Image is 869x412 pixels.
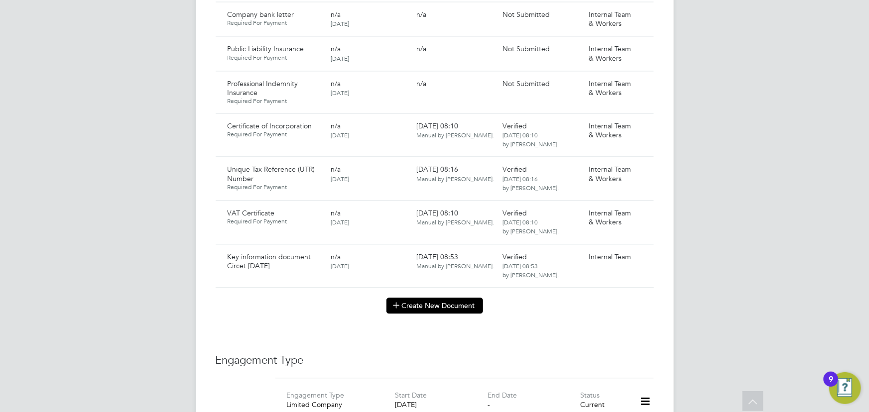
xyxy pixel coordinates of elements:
[228,165,315,183] span: Unique Tax Reference (UTR) Number
[331,19,349,27] span: [DATE]
[580,400,626,409] div: Current
[502,208,527,217] span: Verified
[228,121,312,130] span: Certificate of Incorporation
[589,44,631,62] span: Internal Team & Workers
[228,54,323,62] span: Required For Payment
[502,131,559,148] span: [DATE] 08:10 by [PERSON_NAME].
[228,208,275,217] span: VAT Certificate
[417,218,495,226] span: Manual by [PERSON_NAME].
[228,130,323,138] span: Required For Payment
[395,391,427,400] label: Start Date
[502,121,527,130] span: Verified
[386,298,483,313] button: Create New Document
[228,79,298,97] span: Professional Indemnity Insurance
[287,391,345,400] label: Engagement Type
[331,175,349,183] span: [DATE]
[589,165,631,183] span: Internal Team & Workers
[228,10,294,19] span: Company bank letter
[417,175,495,183] span: Manual by [PERSON_NAME].
[502,218,559,235] span: [DATE] 08:10 by [PERSON_NAME].
[589,208,631,226] span: Internal Team & Workers
[589,252,631,261] span: Internal Team
[417,121,495,139] span: [DATE] 08:10
[589,10,631,28] span: Internal Team & Workers
[287,400,379,409] div: Limited Company
[502,44,550,53] span: Not Submitted
[417,262,495,270] span: Manual by [PERSON_NAME].
[331,54,349,62] span: [DATE]
[331,252,341,261] span: n/a
[228,183,323,191] span: Required For Payment
[502,165,527,174] span: Verified
[331,79,341,88] span: n/a
[488,391,517,400] label: End Date
[417,79,427,88] span: n/a
[228,19,323,27] span: Required For Payment
[331,10,341,19] span: n/a
[502,10,550,19] span: Not Submitted
[417,252,495,270] span: [DATE] 08:53
[417,165,495,183] span: [DATE] 08:16
[216,353,654,368] h3: Engagement Type
[488,400,580,409] div: -
[580,391,600,400] label: Status
[829,372,861,404] button: Open Resource Center, 9 new notifications
[417,10,427,19] span: n/a
[589,79,631,97] span: Internal Team & Workers
[228,97,323,105] span: Required For Payment
[331,89,349,97] span: [DATE]
[331,208,341,217] span: n/a
[331,218,349,226] span: [DATE]
[417,208,495,226] span: [DATE] 08:10
[502,79,550,88] span: Not Submitted
[395,400,488,409] div: [DATE]
[331,44,341,53] span: n/a
[417,44,427,53] span: n/a
[502,262,559,279] span: [DATE] 08:53 by [PERSON_NAME].
[829,379,833,392] div: 9
[502,175,559,192] span: [DATE] 08:16 by [PERSON_NAME].
[331,131,349,139] span: [DATE]
[228,217,323,225] span: Required For Payment
[331,262,349,270] span: [DATE]
[331,121,341,130] span: n/a
[331,165,341,174] span: n/a
[228,252,311,270] span: Key information document Circet [DATE]
[417,131,495,139] span: Manual by [PERSON_NAME].
[502,252,527,261] span: Verified
[228,44,304,53] span: Public Liability Insurance
[589,121,631,139] span: Internal Team & Workers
